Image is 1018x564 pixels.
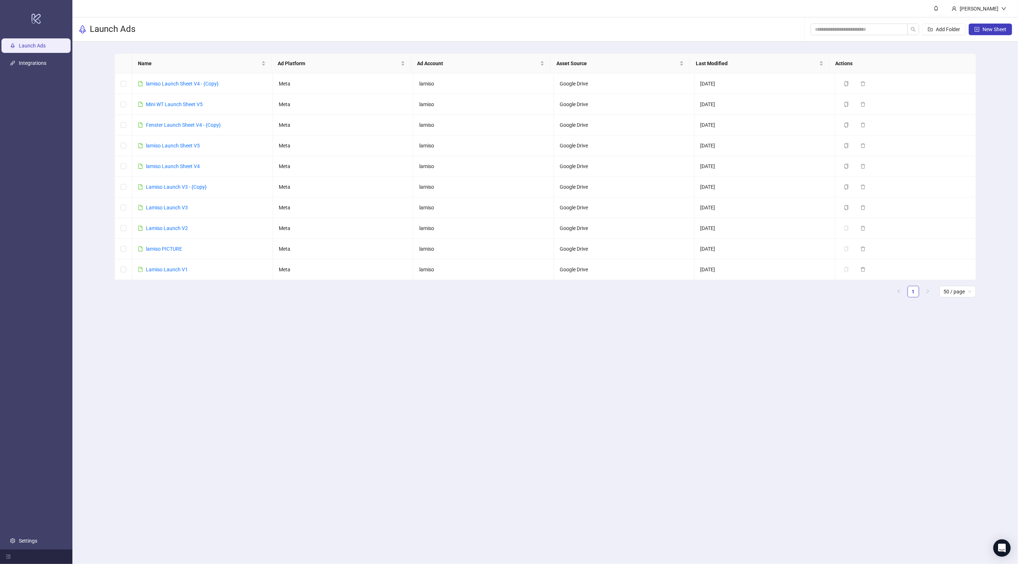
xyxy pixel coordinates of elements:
[554,135,694,156] td: Google Drive
[146,81,219,87] a: lamiso Launch Sheet V4 - {Copy}
[413,177,554,197] td: lamiso
[554,74,694,94] td: Google Drive
[695,197,835,218] td: [DATE]
[893,286,905,297] li: Previous Page
[272,54,411,74] th: Ad Platform
[695,218,835,239] td: [DATE]
[944,286,972,297] span: 50 / page
[146,205,188,210] a: Lamiso Launch V3
[273,135,413,156] td: Meta
[146,225,188,231] a: Lamiso Launch V2
[844,81,849,86] span: copy
[861,226,866,231] span: delete
[554,197,694,218] td: Google Drive
[554,239,694,259] td: Google Drive
[146,184,207,190] a: Lamiso Launch V3 - {Copy}
[861,102,866,107] span: delete
[273,94,413,115] td: Meta
[146,267,188,272] a: Lamiso Launch V1
[695,135,835,156] td: [DATE]
[695,177,835,197] td: [DATE]
[273,239,413,259] td: Meta
[861,164,866,169] span: delete
[957,5,1001,13] div: [PERSON_NAME]
[908,286,919,297] li: 1
[952,6,957,11] span: user
[132,54,272,74] th: Name
[695,115,835,135] td: [DATE]
[138,102,143,107] span: file
[690,54,829,74] th: Last Modified
[273,177,413,197] td: Meta
[926,289,930,293] span: right
[273,218,413,239] td: Meta
[273,156,413,177] td: Meta
[138,59,260,67] span: Name
[554,218,694,239] td: Google Drive
[417,59,539,67] span: Ad Account
[695,156,835,177] td: [DATE]
[138,122,143,128] span: file
[922,286,934,297] li: Next Page
[969,24,1012,35] button: New Sheet
[936,26,960,32] span: Add Folder
[146,122,221,128] a: Fenster Launch Sheet V4 - {Copy}
[556,59,678,67] span: Asset Source
[841,265,855,274] button: The sheet needs to be migrated before it can be duplicated. Please open the sheet to migrate it.
[411,54,551,74] th: Ad Account
[975,27,980,32] span: plus-square
[861,81,866,86] span: delete
[983,26,1006,32] span: New Sheet
[861,205,866,210] span: delete
[554,177,694,197] td: Google Drive
[138,184,143,189] span: file
[138,226,143,231] span: file
[273,259,413,280] td: Meta
[554,115,694,135] td: Google Drive
[413,156,554,177] td: lamiso
[861,246,866,251] span: delete
[413,94,554,115] td: lamiso
[993,539,1011,557] div: Open Intercom Messenger
[19,538,37,544] a: Settings
[695,94,835,115] td: [DATE]
[934,6,939,11] span: bell
[893,286,905,297] button: left
[413,218,554,239] td: lamiso
[844,122,849,128] span: copy
[861,143,866,148] span: delete
[146,101,203,107] a: Mini WT Launch Sheet V5
[138,81,143,86] span: file
[138,246,143,251] span: file
[695,239,835,259] td: [DATE]
[19,60,46,66] a: Integrations
[861,267,866,272] span: delete
[696,59,817,67] span: Last Modified
[273,115,413,135] td: Meta
[90,24,135,35] h3: Launch Ads
[78,25,87,34] span: rocket
[413,259,554,280] td: lamiso
[844,205,849,210] span: copy
[844,102,849,107] span: copy
[861,184,866,189] span: delete
[273,74,413,94] td: Meta
[830,54,969,74] th: Actions
[273,197,413,218] td: Meta
[928,27,933,32] span: folder-add
[695,259,835,280] td: [DATE]
[861,122,866,128] span: delete
[551,54,690,74] th: Asset Source
[413,115,554,135] td: lamiso
[146,246,182,252] a: lamiso PICTURE
[844,184,849,189] span: copy
[278,59,399,67] span: Ad Platform
[146,143,200,149] a: lamiso Launch Sheet V5
[922,286,934,297] button: right
[554,94,694,115] td: Google Drive
[6,554,11,559] span: menu-fold
[554,156,694,177] td: Google Drive
[939,286,976,297] div: Page Size
[911,27,916,32] span: search
[844,164,849,169] span: copy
